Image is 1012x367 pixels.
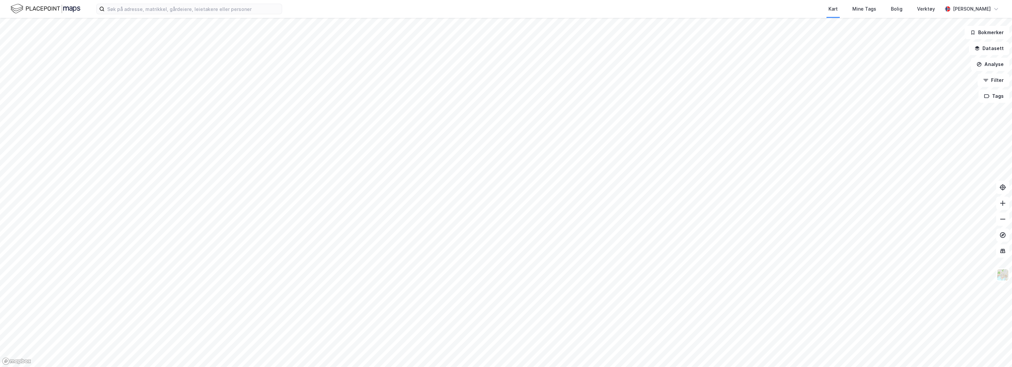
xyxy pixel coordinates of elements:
[953,5,991,13] div: [PERSON_NAME]
[11,3,80,15] img: logo.f888ab2527a4732fd821a326f86c7f29.svg
[828,5,838,13] div: Kart
[979,335,1012,367] div: Kontrollprogram for chat
[891,5,902,13] div: Bolig
[979,335,1012,367] iframe: Chat Widget
[917,5,935,13] div: Verktøy
[105,4,282,14] input: Søk på adresse, matrikkel, gårdeiere, leietakere eller personer
[852,5,876,13] div: Mine Tags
